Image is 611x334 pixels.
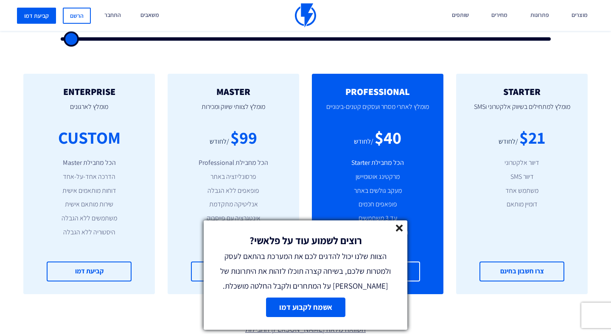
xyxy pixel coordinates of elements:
[325,86,431,97] h2: PROFESSIONAL
[180,158,286,168] li: הכל מחבילת Professional
[36,214,142,223] li: משתמשים ללא הגבלה
[36,158,142,168] li: הכל מחבילת Master
[180,86,286,97] h2: MASTER
[36,228,142,237] li: היסטוריה ללא הגבלה
[325,214,431,223] li: עד 3 משתמשים
[36,86,142,97] h2: ENTERPRISE
[469,158,575,168] li: דיוור אלקטרוני
[469,86,575,97] h2: STARTER
[191,262,276,281] a: צרו חשבון בחינם
[210,137,229,147] div: /לחודש
[354,137,373,147] div: /לחודש
[180,242,286,251] li: תמיכה מורחבת
[325,186,431,196] li: מעקב גולשים באתר
[180,228,286,237] li: עד 15 משתמשים
[325,200,431,209] li: פופאפים חכמים
[230,125,257,150] div: $99
[36,97,142,125] p: מומלץ לארגונים
[63,8,91,24] a: הרשם
[325,158,431,168] li: הכל מחבילת Starter
[180,214,286,223] li: אינטגרציה עם פייסבוק
[58,125,121,150] div: CUSTOM
[519,125,545,150] div: $21
[469,172,575,182] li: דיוור SMS
[180,172,286,182] li: פרסונליזציה באתר
[325,172,431,182] li: מרקטינג אוטומיישן
[180,97,286,125] p: מומלץ לצוותי שיווק ומכירות
[36,172,142,182] li: הדרכה אחד-על-אחד
[469,200,575,209] li: דומיין מותאם
[499,137,518,147] div: /לחודש
[325,97,431,125] p: מומלץ לאתרי מסחר ועסקים קטנים-בינוניים
[375,125,401,150] div: $40
[36,186,142,196] li: דוחות מותאמים אישית
[469,186,575,196] li: משתמש אחד
[180,200,286,209] li: אנליטיקה מתקדמת
[180,186,286,196] li: פופאפים ללא הגבלה
[479,262,564,281] a: צרו חשבון בחינם
[36,200,142,209] li: שירות מותאם אישית
[469,97,575,125] p: מומלץ למתחילים בשיווק אלקטרוני וSMS
[17,8,56,24] a: קביעת דמו
[47,262,132,281] a: קביעת דמו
